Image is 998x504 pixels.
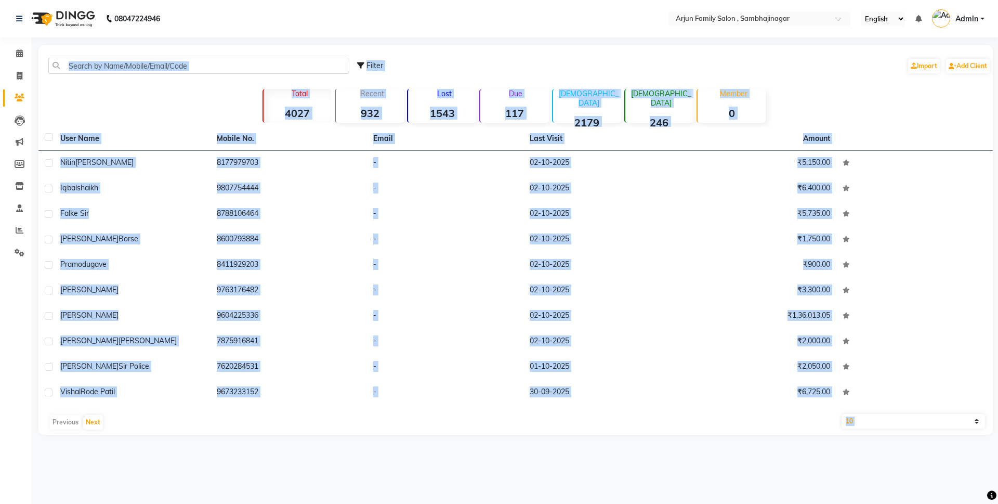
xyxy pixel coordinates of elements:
[27,4,98,33] img: logo
[211,151,367,176] td: 8177979703
[680,227,836,253] td: ₹1,750.00
[553,116,621,129] strong: 2179
[523,127,680,151] th: Last Visit
[54,127,211,151] th: User Name
[211,253,367,278] td: 8411929203
[366,61,383,70] span: Filter
[523,151,680,176] td: 02-10-2025
[523,278,680,304] td: 02-10-2025
[680,151,836,176] td: ₹5,150.00
[86,260,107,269] span: ugave
[211,278,367,304] td: 9763176482
[336,107,404,120] strong: 932
[367,278,523,304] td: -
[480,107,548,120] strong: 117
[523,227,680,253] td: 02-10-2025
[698,107,766,120] strong: 0
[523,329,680,355] td: 02-10-2025
[211,355,367,380] td: 7620284531
[523,202,680,227] td: 02-10-2025
[60,234,119,243] span: [PERSON_NAME]
[119,361,149,371] span: Sir Police
[75,158,134,167] span: [PERSON_NAME]
[955,14,978,24] span: Admin
[83,415,103,430] button: Next
[211,202,367,227] td: 8788106464
[77,183,98,192] span: shaikh
[557,89,621,108] p: [DEMOGRAPHIC_DATA]
[680,380,836,406] td: ₹6,725.00
[264,107,332,120] strong: 4027
[412,89,476,98] p: Lost
[367,380,523,406] td: -
[60,183,77,192] span: iqbal
[680,355,836,380] td: ₹2,050.00
[211,329,367,355] td: 7875916841
[367,304,523,329] td: -
[702,89,766,98] p: Member
[523,355,680,380] td: 01-10-2025
[340,89,404,98] p: Recent
[211,176,367,202] td: 9807754444
[114,4,160,33] b: 08047224946
[367,355,523,380] td: -
[408,107,476,120] strong: 1543
[946,59,990,73] a: Add Client
[60,285,119,294] span: [PERSON_NAME]
[81,387,115,396] span: Rode Patil
[211,380,367,406] td: 9673233152
[119,336,177,345] span: [PERSON_NAME]
[367,227,523,253] td: -
[680,253,836,278] td: ₹900.00
[932,9,950,28] img: Admin
[367,176,523,202] td: -
[60,209,89,218] span: falke sir
[680,202,836,227] td: ₹5,735.00
[367,253,523,278] td: -
[625,116,693,129] strong: 246
[60,361,119,371] span: [PERSON_NAME]
[60,336,119,345] span: [PERSON_NAME]
[797,127,836,150] th: Amount
[523,253,680,278] td: 02-10-2025
[60,387,81,396] span: Vishal
[211,304,367,329] td: 9604225336
[60,260,86,269] span: pramod
[523,176,680,202] td: 02-10-2025
[60,158,75,167] span: nitin
[60,311,119,320] span: [PERSON_NAME]
[680,176,836,202] td: ₹6,400.00
[367,127,523,151] th: Email
[908,59,940,73] a: Import
[367,202,523,227] td: -
[211,227,367,253] td: 8600793884
[48,58,349,74] input: Search by Name/Mobile/Email/Code
[367,151,523,176] td: -
[268,89,332,98] p: Total
[629,89,693,108] p: [DEMOGRAPHIC_DATA]
[119,234,138,243] span: Borse
[211,127,367,151] th: Mobile No.
[680,329,836,355] td: ₹2,000.00
[680,278,836,304] td: ₹3,300.00
[523,304,680,329] td: 02-10-2025
[523,380,680,406] td: 30-09-2025
[680,304,836,329] td: ₹1,36,013.05
[367,329,523,355] td: -
[482,89,548,98] p: Due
